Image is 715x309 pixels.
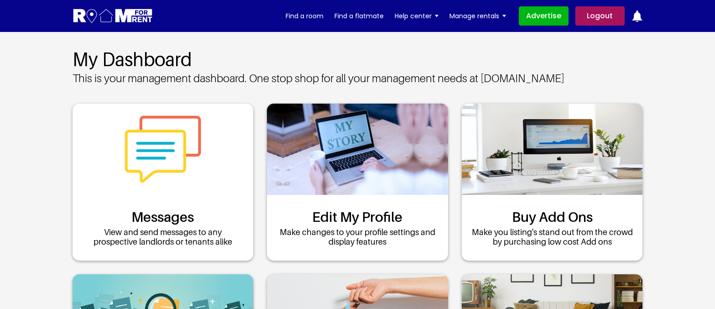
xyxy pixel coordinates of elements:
[512,209,593,225] a: Buy Add Ons
[519,6,569,26] a: Advertise
[73,8,153,25] img: Logo for Room for Rent, featuring a welcoming design with a house icon and modern typography
[73,72,643,85] p: This is your management dashboard. One stop shop for all your management needs at [DOMAIN_NAME]
[286,9,324,23] a: Find a room
[312,209,402,225] a: Edit My Profile
[73,48,643,70] h2: My Dashboard
[395,9,438,23] a: Help center
[575,6,625,26] a: Logout
[334,9,384,23] a: Find a flatmate
[131,209,194,225] a: Messages
[631,10,643,22] img: ic-notification
[449,9,506,23] a: Manage rentals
